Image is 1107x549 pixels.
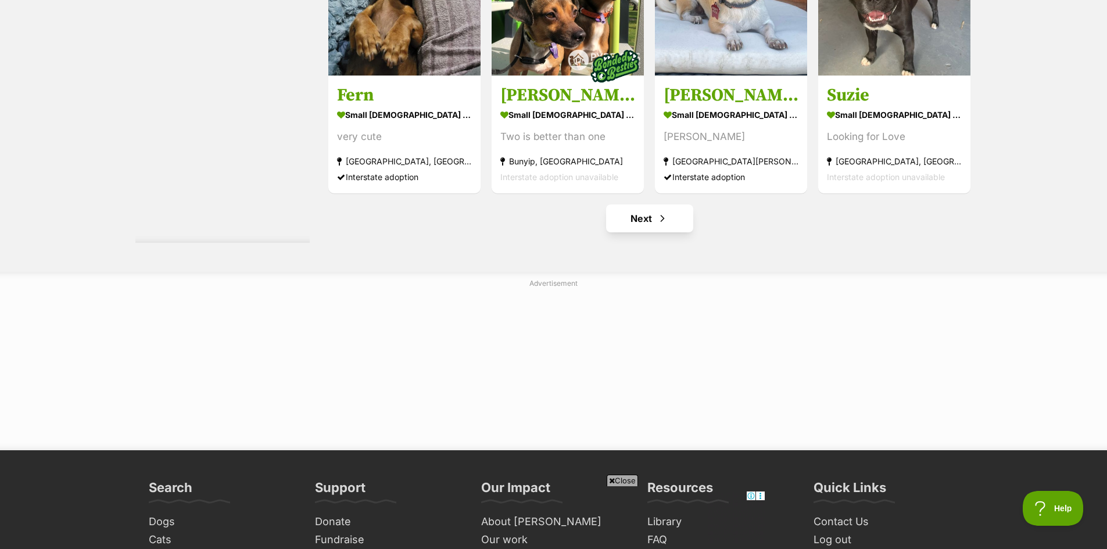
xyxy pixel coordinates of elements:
[606,204,693,232] a: Next page
[809,531,963,549] a: Log out
[500,153,635,168] strong: Bunyip, [GEOGRAPHIC_DATA]
[827,106,962,123] strong: small [DEMOGRAPHIC_DATA] Dog
[809,513,963,531] a: Contact Us
[315,479,366,503] h3: Support
[342,491,765,543] iframe: Advertisement
[492,75,644,193] a: [PERSON_NAME] and [PERSON_NAME] small [DEMOGRAPHIC_DATA] Dog Two is better than one Bunyip, [GEOG...
[655,75,807,193] a: [PERSON_NAME] small [DEMOGRAPHIC_DATA] Dog [PERSON_NAME] [GEOGRAPHIC_DATA][PERSON_NAME], [GEOGRAP...
[337,128,472,144] div: very cute
[144,513,299,531] a: Dogs
[664,106,798,123] strong: small [DEMOGRAPHIC_DATA] Dog
[827,153,962,168] strong: [GEOGRAPHIC_DATA], [GEOGRAPHIC_DATA]
[664,153,798,168] strong: [GEOGRAPHIC_DATA][PERSON_NAME], [GEOGRAPHIC_DATA]
[144,531,299,549] a: Cats
[481,479,550,503] h3: Our Impact
[500,84,635,106] h3: [PERSON_NAME] and [PERSON_NAME]
[310,513,465,531] a: Donate
[827,84,962,106] h3: Suzie
[310,531,465,549] a: Fundraise
[337,153,472,168] strong: [GEOGRAPHIC_DATA], [GEOGRAPHIC_DATA]
[337,106,472,123] strong: small [DEMOGRAPHIC_DATA] Dog
[327,204,972,232] nav: Pagination
[818,75,970,193] a: Suzie small [DEMOGRAPHIC_DATA] Dog Looking for Love [GEOGRAPHIC_DATA], [GEOGRAPHIC_DATA] Intersta...
[337,84,472,106] h3: Fern
[272,293,836,439] iframe: Advertisement
[664,84,798,106] h3: [PERSON_NAME]
[664,128,798,144] div: [PERSON_NAME]
[1023,491,1084,526] iframe: Help Scout Beacon - Open
[607,475,638,486] span: Close
[664,168,798,184] div: Interstate adoption
[149,479,192,503] h3: Search
[500,128,635,144] div: Two is better than one
[586,37,644,95] img: bonded besties
[337,168,472,184] div: Interstate adoption
[827,128,962,144] div: Looking for Love
[827,171,945,181] span: Interstate adoption unavailable
[500,171,618,181] span: Interstate adoption unavailable
[500,106,635,123] strong: small [DEMOGRAPHIC_DATA] Dog
[328,75,481,193] a: Fern small [DEMOGRAPHIC_DATA] Dog very cute [GEOGRAPHIC_DATA], [GEOGRAPHIC_DATA] Interstate adoption
[647,479,713,503] h3: Resources
[814,479,886,503] h3: Quick Links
